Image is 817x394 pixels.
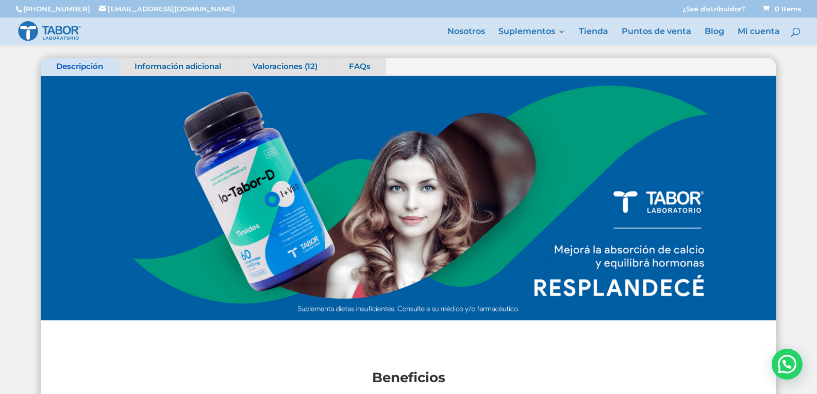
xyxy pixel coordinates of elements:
[372,369,445,386] strong: Beneficios
[41,58,119,75] a: Descripción
[705,28,724,45] a: Blog
[772,349,803,380] div: Hola! Cómo puedo ayudarte? WhatsApp contact
[761,5,802,13] a: 0 Items
[119,58,237,75] a: Información adicional
[334,58,386,75] a: FAQs
[763,5,802,13] span: 0 Items
[579,28,608,45] a: Tienda
[622,28,691,45] a: Puntos de venta
[498,28,565,45] a: Suplementos
[738,28,780,45] a: Mi cuenta
[447,28,485,45] a: Nosotros
[18,20,81,42] img: Laboratorio Tabor
[682,6,745,18] a: ¿Sos distribuidor?
[99,5,235,13] a: [EMAIL_ADDRESS][DOMAIN_NAME]
[23,5,90,13] a: [PHONE_NUMBER]
[237,58,333,75] a: Valoraciones (12)
[41,76,776,321] img: Slider Osteo Tabor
